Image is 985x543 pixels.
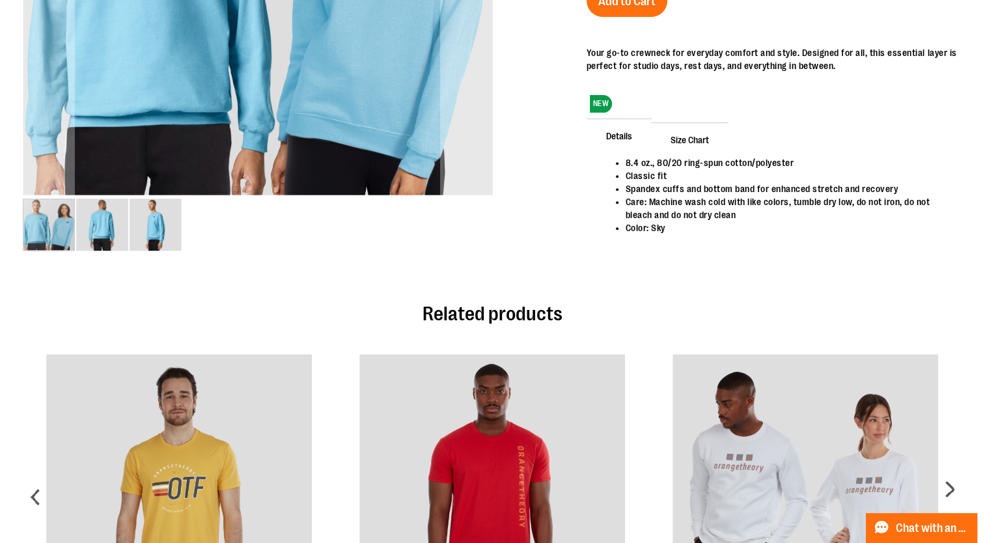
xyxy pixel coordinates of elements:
span: Related products [423,303,562,325]
li: Color: Sky [626,221,949,234]
li: Classic fit [626,169,949,182]
img: Unisex Midweight Crewneck [76,199,128,251]
span: NEW [590,95,613,113]
button: Chat with an Expert [866,513,978,543]
li: 8.4 oz., 80/20 ring-spun cotton/polyester [626,156,949,169]
span: Details [587,118,652,152]
span: Size Chart [651,122,728,156]
div: image 2 of 3 [76,197,130,252]
span: Chat with an Expert [896,522,969,535]
div: image 1 of 3 [23,197,76,252]
div: image 3 of 3 [130,197,182,252]
li: Spandex cuffs and bottom band for enhanced stretch and recovery [626,182,949,195]
div: Your go-to crewneck for everyday comfort and style. Designed for all, this essential layer is per... [587,46,962,72]
img: Unisex Midweight Crewneck [130,199,182,251]
li: Care: Machine wash cold with like colors, tumble dry low, do not iron, do not bleach and do not d... [626,195,949,221]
